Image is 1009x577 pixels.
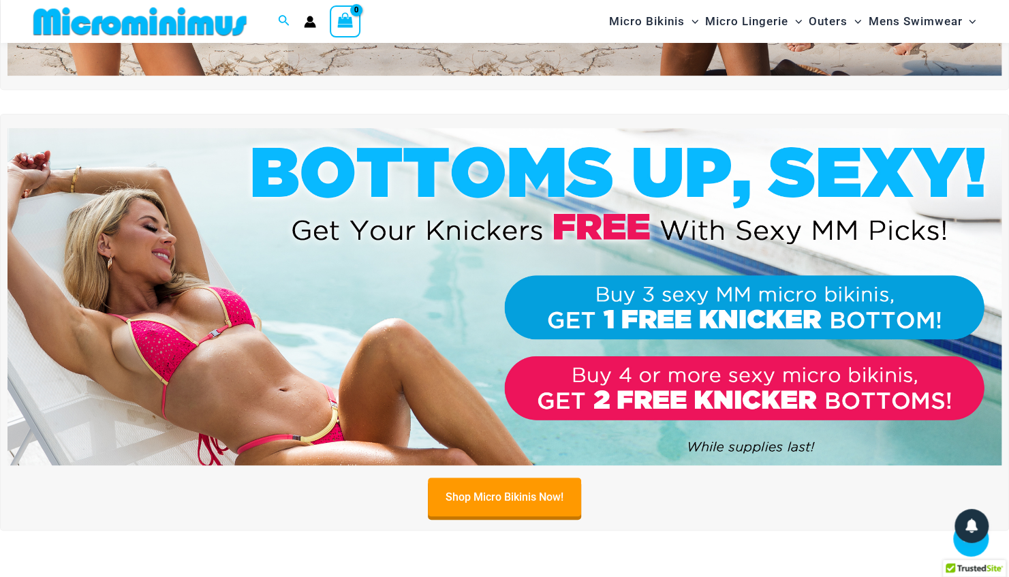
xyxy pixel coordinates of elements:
span: Outers [809,4,848,39]
a: Micro BikinisMenu ToggleMenu Toggle [606,4,702,39]
span: Menu Toggle [962,4,976,39]
span: Menu Toggle [788,4,802,39]
a: Account icon link [304,16,316,28]
img: Buy 3 or 4 Bikinis Get Free Knicker Promo [7,128,1002,466]
a: Mens SwimwearMenu ToggleMenu Toggle [865,4,979,39]
a: Search icon link [278,13,290,30]
a: Micro LingerieMenu ToggleMenu Toggle [702,4,805,39]
span: Menu Toggle [848,4,861,39]
span: Menu Toggle [685,4,698,39]
span: Mens Swimwear [868,4,962,39]
a: View Shopping Cart, empty [330,5,361,37]
nav: Site Navigation [604,2,982,41]
span: Micro Lingerie [705,4,788,39]
span: Micro Bikinis [609,4,685,39]
a: OutersMenu ToggleMenu Toggle [805,4,865,39]
img: MM SHOP LOGO FLAT [28,6,252,37]
a: Shop Micro Bikinis Now! [428,478,581,516]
